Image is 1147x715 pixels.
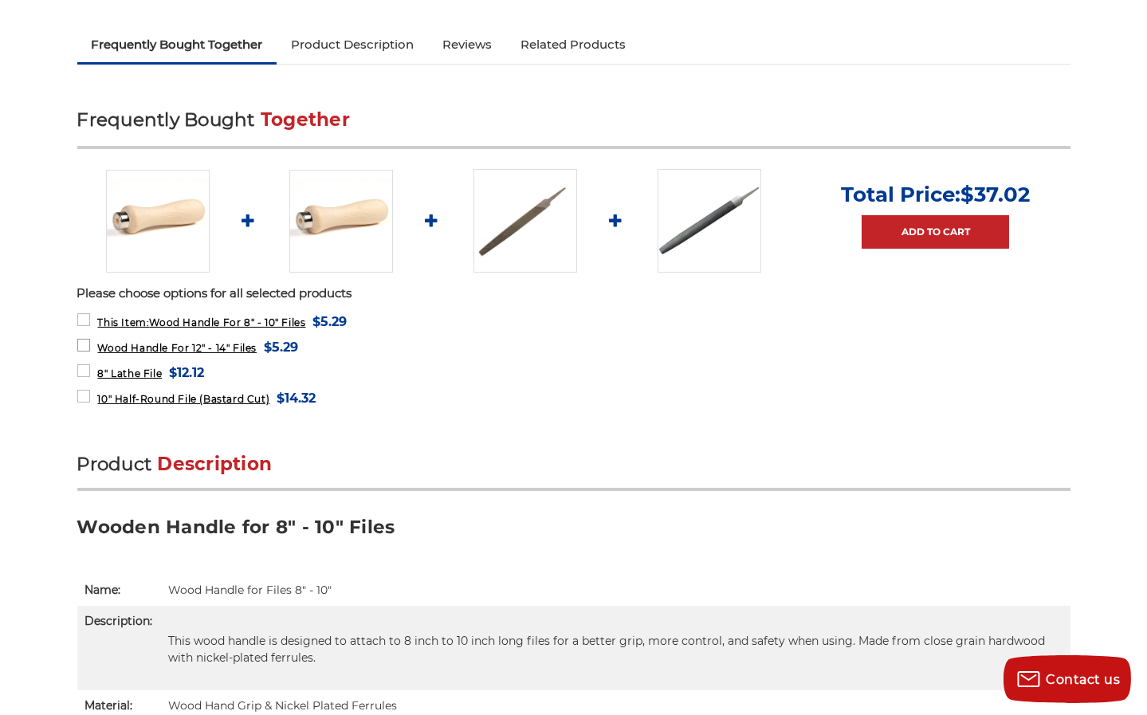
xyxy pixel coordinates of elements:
strong: Name: [85,583,121,597]
span: 8" Lathe File [97,367,162,379]
span: $5.29 [264,336,298,358]
a: Reviews [428,27,506,62]
td: Wood Handle for Files 8" - 10" [161,575,1070,606]
a: Add to Cart [862,215,1009,249]
h3: Wooden Handle for 8" - 10" Files [77,515,1070,551]
span: $37.02 [960,182,1030,207]
button: Contact us [1004,655,1131,703]
strong: This Item: [97,316,149,328]
p: Total Price: [841,182,1030,207]
span: Frequently Bought [77,108,255,131]
span: Contact us [1047,672,1121,687]
span: Wood Handle For 8" - 10" Files [97,316,305,328]
img: File Handle [106,170,210,273]
span: Description [158,453,273,475]
a: Frequently Bought Together [77,27,277,62]
strong: Material: [85,698,133,713]
span: $14.32 [277,387,316,409]
p: This wood handle is designed to attach to 8 inch to 10 inch long files for a better grip, more co... [169,633,1063,666]
span: $12.12 [169,362,204,383]
span: $5.29 [312,311,347,332]
span: Product [77,453,152,475]
span: Together [261,108,350,131]
strong: Description: [85,614,153,628]
a: Product Description [277,27,428,62]
span: Wood Handle For 12" - 14" Files [97,342,257,354]
a: Related Products [506,27,640,62]
p: Please choose options for all selected products [77,285,1070,303]
span: 10" Half-Round File (Bastard Cut) [97,393,269,405]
